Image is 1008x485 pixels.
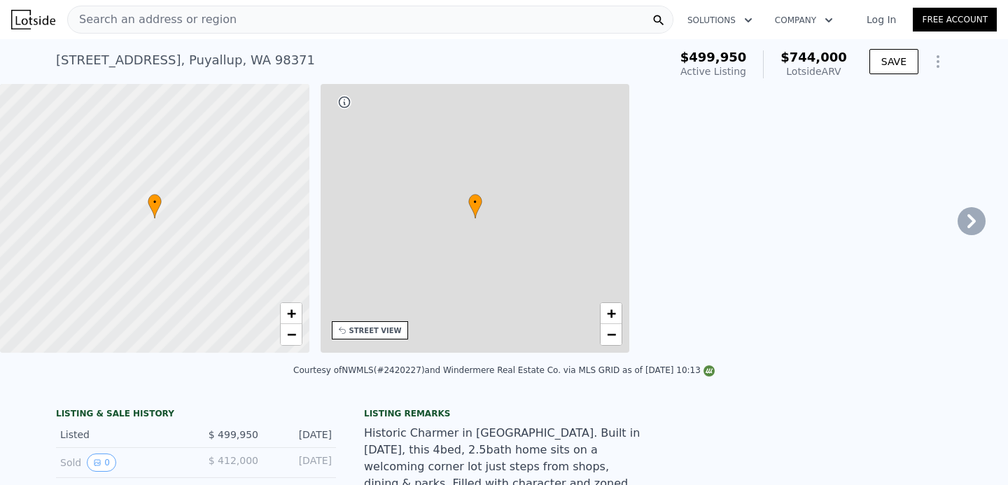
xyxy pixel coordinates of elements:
[780,64,847,78] div: Lotside ARV
[293,365,715,375] div: Courtesy of NWMLS (#2420227) and Windermere Real Estate Co. via MLS GRID as of [DATE] 10:13
[148,194,162,218] div: •
[269,454,332,472] div: [DATE]
[56,408,336,422] div: LISTING & SALE HISTORY
[209,429,258,440] span: $ 499,950
[601,303,622,324] a: Zoom in
[676,8,764,33] button: Solutions
[60,454,185,472] div: Sold
[68,11,237,28] span: Search an address or region
[269,428,332,442] div: [DATE]
[56,50,315,70] div: [STREET_ADDRESS] , Puyallup , WA 98371
[780,50,847,64] span: $744,000
[60,428,185,442] div: Listed
[281,324,302,345] a: Zoom out
[364,408,644,419] div: Listing remarks
[869,49,918,74] button: SAVE
[11,10,55,29] img: Lotside
[87,454,116,472] button: View historical data
[680,50,747,64] span: $499,950
[468,196,482,209] span: •
[850,13,913,27] a: Log In
[703,365,715,377] img: NWMLS Logo
[601,324,622,345] a: Zoom out
[924,48,952,76] button: Show Options
[607,325,616,343] span: −
[913,8,997,31] a: Free Account
[286,325,295,343] span: −
[281,303,302,324] a: Zoom in
[680,66,746,77] span: Active Listing
[468,194,482,218] div: •
[764,8,844,33] button: Company
[209,455,258,466] span: $ 412,000
[286,304,295,322] span: +
[148,196,162,209] span: •
[607,304,616,322] span: +
[349,325,402,336] div: STREET VIEW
